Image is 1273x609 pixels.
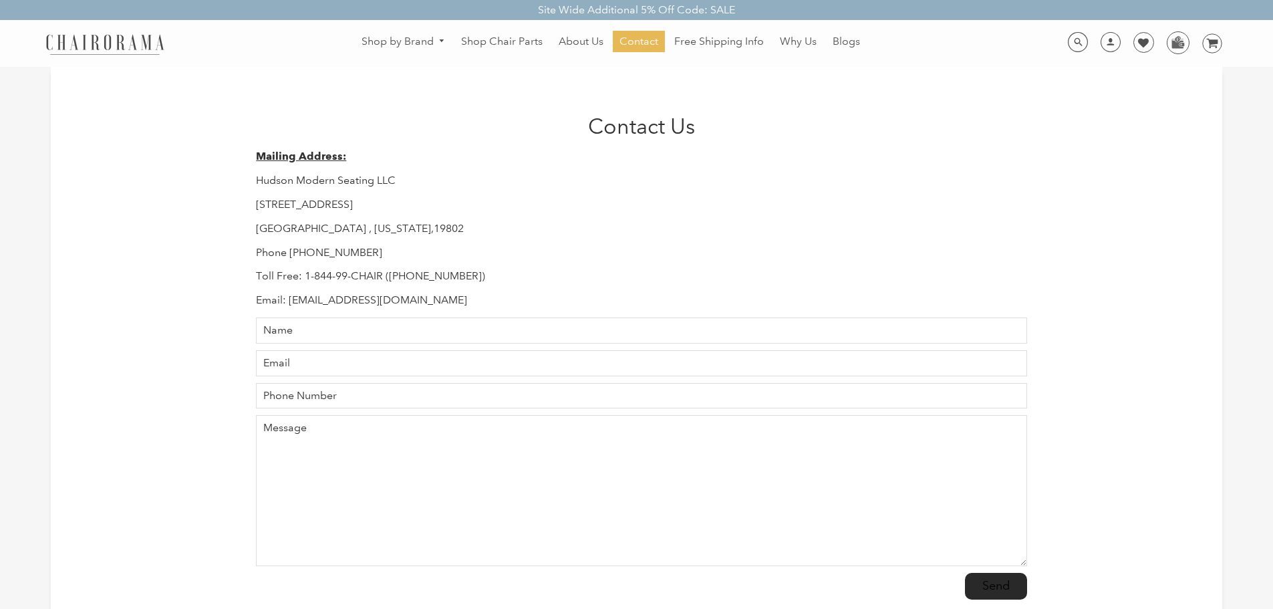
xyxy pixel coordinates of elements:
[773,31,823,52] a: Why Us
[256,269,1026,283] p: Toll Free: 1-844-99-CHAIR ([PHONE_NUMBER])
[256,383,1026,409] input: Phone Number
[613,31,665,52] a: Contact
[619,35,658,49] span: Contact
[256,114,1026,139] h1: Contact Us
[559,35,603,49] span: About Us
[38,32,172,55] img: chairorama
[454,31,549,52] a: Shop Chair Parts
[256,222,1026,236] p: [GEOGRAPHIC_DATA] , [US_STATE],19802
[1167,32,1188,52] img: WhatsApp_Image_2024-07-12_at_16.23.01.webp
[256,293,1026,308] p: Email: [EMAIL_ADDRESS][DOMAIN_NAME]
[833,35,860,49] span: Blogs
[965,573,1027,600] input: Send
[256,150,346,162] strong: Mailing Address:
[552,31,610,52] a: About Us
[256,350,1026,376] input: Email
[256,246,1026,260] p: Phone [PHONE_NUMBER]
[826,31,867,52] a: Blogs
[256,198,1026,212] p: [STREET_ADDRESS]
[668,31,770,52] a: Free Shipping Info
[256,174,1026,188] p: Hudson Modern Seating LLC
[780,35,817,49] span: Why Us
[355,31,452,52] a: Shop by Brand
[674,35,764,49] span: Free Shipping Info
[256,318,1026,344] input: Name
[461,35,543,49] span: Shop Chair Parts
[229,31,993,55] nav: DesktopNavigation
